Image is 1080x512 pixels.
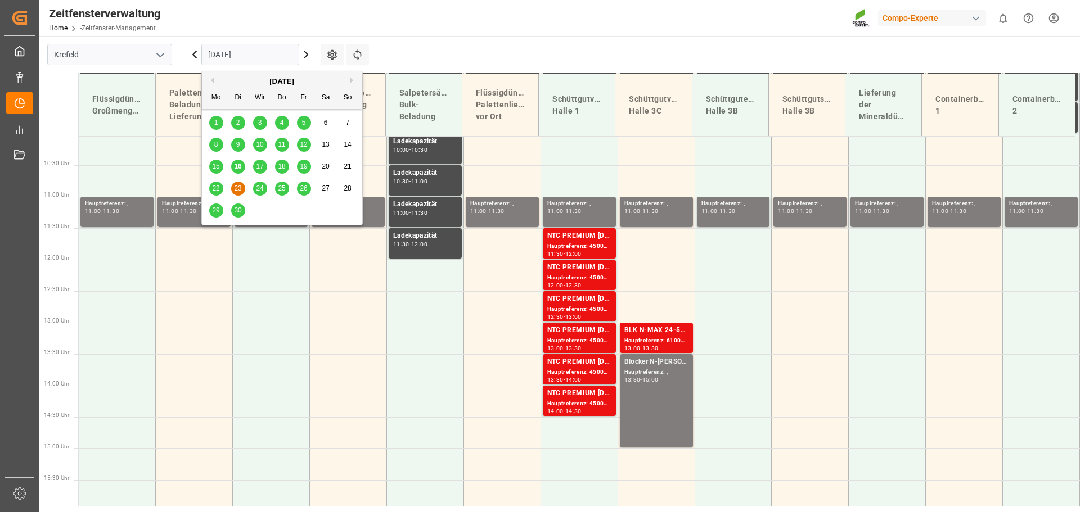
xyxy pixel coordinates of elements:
[565,376,582,383] font: 14:00
[642,207,659,215] font: 11:30
[44,223,69,229] font: 11:30 Uhr
[300,141,307,148] font: 12
[44,349,69,355] font: 13:30 Uhr
[235,93,241,101] font: Di
[409,209,411,216] font: -
[1009,200,1053,206] font: Hauptreferenz: ,
[932,207,948,215] font: 11:00
[253,160,267,174] div: Wählen Sie Mittwoch, den 17. September 2025
[624,345,641,352] font: 13:00
[393,169,438,176] font: Ladekapazität
[234,206,241,214] font: 30
[565,250,582,257] font: 12:00
[162,207,178,215] font: 11:00
[411,241,427,248] font: 12:00
[719,207,736,215] font: 11:30
[565,407,582,415] font: 14:30
[341,182,355,196] div: Wählen Sie Sonntag, den 28. September 2025
[341,116,355,130] div: Wählen Sie Sonntag, den 7. September 2025
[855,200,899,206] font: Hauptreferenz: ,
[393,241,409,248] font: 11:30
[547,232,660,239] font: NTC PREMIUM [DATE]+3+TE BULK
[297,138,311,152] div: Wählen Sie Freitag, den 12. September 2025
[44,318,69,324] font: 13:00 Uhr
[393,137,438,145] font: Ladekapazität
[411,178,427,185] font: 11:00
[547,207,564,215] font: 11:00
[642,345,659,352] font: 13:30
[344,93,352,101] font: So
[642,376,659,383] font: 15:00
[565,282,582,289] font: 12:30
[1027,207,1043,215] font: 11:30
[44,160,69,166] font: 10:30 Uhr
[794,207,796,215] font: -
[85,200,129,206] font: Hauptreferenz: ,
[883,13,938,22] font: Compo-Experte
[393,146,409,153] font: 10:00
[322,93,330,101] font: Sa
[393,232,438,239] font: Ladekapazität
[344,162,351,170] font: 21
[1025,207,1027,215] font: -
[409,241,411,248] font: -
[211,93,221,101] font: Mo
[269,77,294,85] font: [DATE]
[547,345,564,352] font: 13:00
[169,88,215,121] font: Paletten Beladung & Lieferung 1
[778,207,794,215] font: 11:00
[277,93,286,101] font: Do
[782,94,883,115] font: Schüttgutschiffentladung Halle 3B
[256,184,263,192] font: 24
[208,77,214,84] button: Vorheriger Monat
[564,207,565,215] font: -
[624,200,668,206] font: Hauptreferenz: ,
[151,46,168,64] button: Menü öffnen
[488,207,505,215] font: 11:30
[624,369,668,375] font: Hauptreferenz: ,
[49,24,67,32] font: Home
[275,160,289,174] div: Wählen Sie Donnerstag, den 18. September 2025
[476,88,546,121] font: Flüssigdünger-Palettenlieferung vor Ort
[253,116,267,130] div: Wählen Sie Mittwoch, den 3. September 2025
[209,138,223,152] div: Wählen Sie Montag, den 8. September 2025
[399,88,458,121] font: Salpetersäure-Bulk-Beladung
[706,94,785,115] font: Schüttgutentladung Halle 3B
[565,313,582,320] font: 13:00
[547,200,591,206] font: Hauptreferenz: ,
[234,184,241,192] font: 23
[409,178,411,185] font: -
[214,119,218,126] font: 1
[1009,207,1025,215] font: 11:00
[322,184,329,192] font: 27
[178,207,180,215] font: -
[278,162,285,170] font: 18
[871,207,873,215] font: -
[44,380,69,387] font: 14:00 Uhr
[991,6,1016,31] button: 0 neue Benachrichtigungen anzeigen
[547,250,564,257] font: 11:30
[212,206,219,214] font: 29
[852,8,870,28] img: Screenshot%202023-09-29%20at%2010.02.21.png_1712312052.png
[319,138,333,152] div: Wählen Sie Samstag, den 13. September 2025
[470,200,514,206] font: Hauptreferenz: ,
[932,200,976,206] font: Hauptreferenz: ,
[201,44,299,65] input: TT.MM.JJJJ
[231,203,245,218] div: Wählen Sie Dienstag, den 30. September 2025
[411,209,427,216] font: 11:30
[341,138,355,152] div: Wählen Sie Sonntag, den 14. September 2025
[564,313,565,320] font: -
[470,207,487,215] font: 11:00
[44,475,69,481] font: 15:30 Uhr
[565,207,582,215] font: 11:30
[92,94,177,115] font: Flüssigdünger-Großmengenlieferung
[624,376,641,383] font: 13:30
[855,207,871,215] font: 11:00
[1016,6,1041,31] button: Hilfecenter
[564,376,565,383] font: -
[629,94,707,115] font: Schüttgutverladung Halle 3C
[564,282,565,289] font: -
[409,146,411,153] font: -
[231,160,245,174] div: Wählen Sie Dienstag, den 16. September 2025
[101,207,103,215] font: -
